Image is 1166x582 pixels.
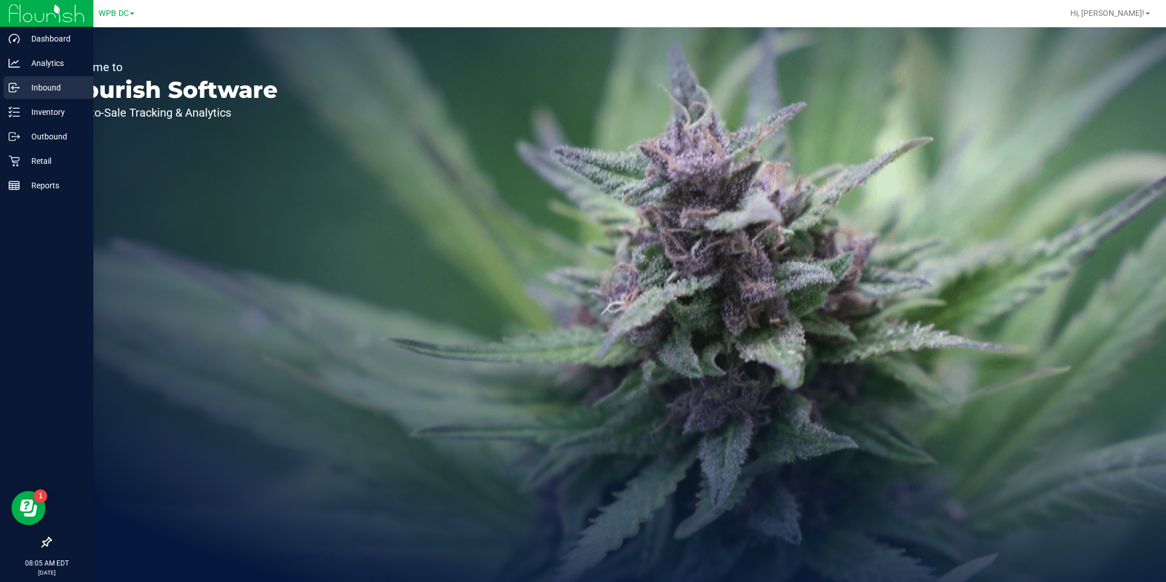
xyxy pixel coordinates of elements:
p: Welcome to [61,61,278,73]
inline-svg: Inbound [9,82,20,93]
p: Inventory [20,105,88,119]
p: Analytics [20,56,88,70]
iframe: Resource center unread badge [34,489,47,503]
p: Reports [20,179,88,192]
inline-svg: Reports [9,180,20,191]
iframe: Resource center [11,491,46,525]
p: Dashboard [20,32,88,46]
p: Flourish Software [61,79,278,101]
p: [DATE] [5,568,88,577]
p: Inbound [20,81,88,94]
span: Hi, [PERSON_NAME]! [1070,9,1144,18]
p: Retail [20,154,88,168]
p: Outbound [20,130,88,143]
p: Seed-to-Sale Tracking & Analytics [61,107,278,118]
inline-svg: Retail [9,155,20,167]
inline-svg: Dashboard [9,33,20,44]
inline-svg: Inventory [9,106,20,118]
span: WPB DC [98,9,129,18]
p: 08:05 AM EDT [5,558,88,568]
inline-svg: Outbound [9,131,20,142]
inline-svg: Analytics [9,57,20,69]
